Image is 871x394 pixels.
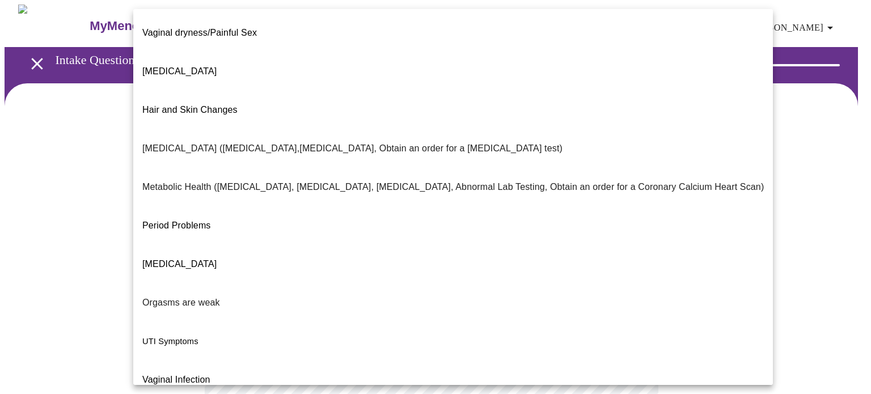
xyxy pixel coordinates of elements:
[142,221,211,230] span: Period Problems
[142,375,210,384] span: Vaginal Infection
[142,296,220,310] p: Orgasms are weak
[142,337,198,346] span: UTI Symptoms
[142,259,217,269] span: [MEDICAL_DATA]
[142,66,217,76] span: [MEDICAL_DATA]
[142,28,257,37] span: Vaginal dryness/Painful Sex
[142,142,563,155] p: [MEDICAL_DATA] ([MEDICAL_DATA],[MEDICAL_DATA], Obtain an order for a [MEDICAL_DATA] test)
[142,180,764,194] p: Metabolic Health ([MEDICAL_DATA], [MEDICAL_DATA], [MEDICAL_DATA], Abnormal Lab Testing, Obtain an...
[142,105,238,115] span: Hair and Skin Changes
